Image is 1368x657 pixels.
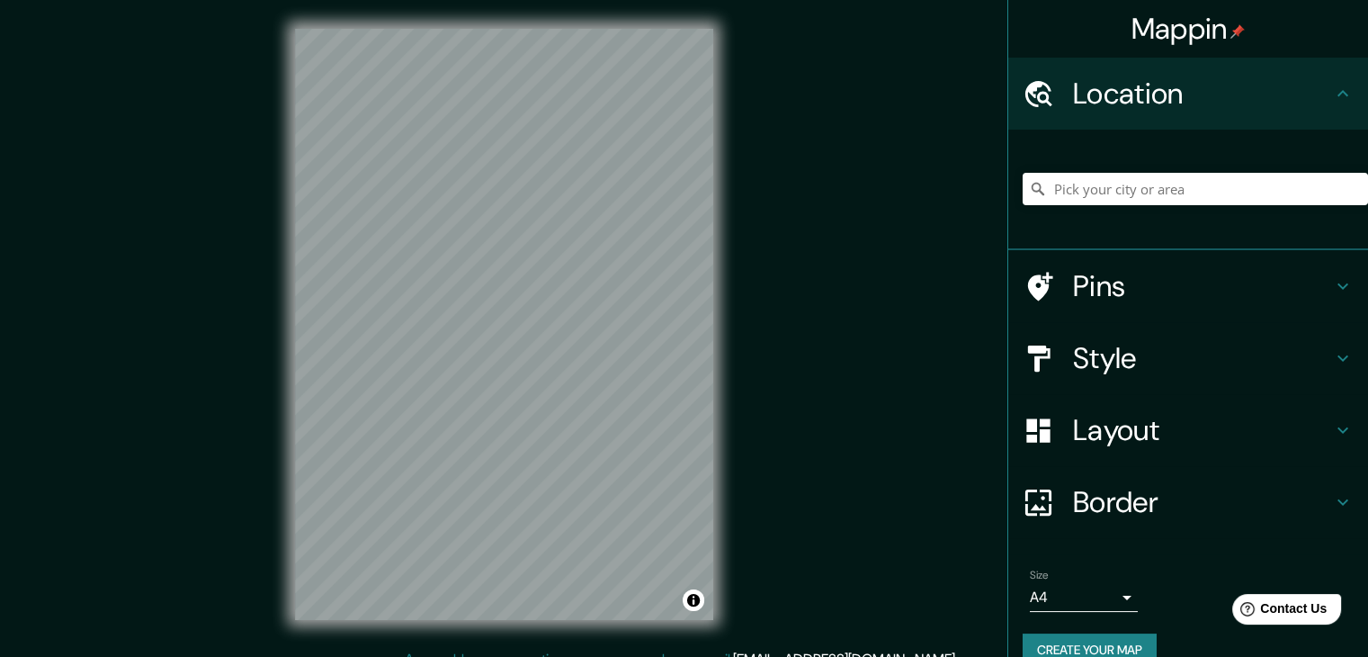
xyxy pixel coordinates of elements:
div: Location [1008,58,1368,130]
div: Border [1008,466,1368,538]
input: Pick your city or area [1023,173,1368,205]
div: Pins [1008,250,1368,322]
img: pin-icon.png [1230,24,1245,39]
label: Size [1030,568,1049,583]
h4: Border [1073,484,1332,520]
div: A4 [1030,583,1138,612]
h4: Layout [1073,412,1332,448]
div: Style [1008,322,1368,394]
div: Layout [1008,394,1368,466]
h4: Location [1073,76,1332,112]
h4: Pins [1073,268,1332,304]
iframe: Help widget launcher [1208,587,1348,637]
h4: Style [1073,340,1332,376]
button: Toggle attribution [683,589,704,611]
h4: Mappin [1131,11,1246,47]
canvas: Map [295,29,713,620]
